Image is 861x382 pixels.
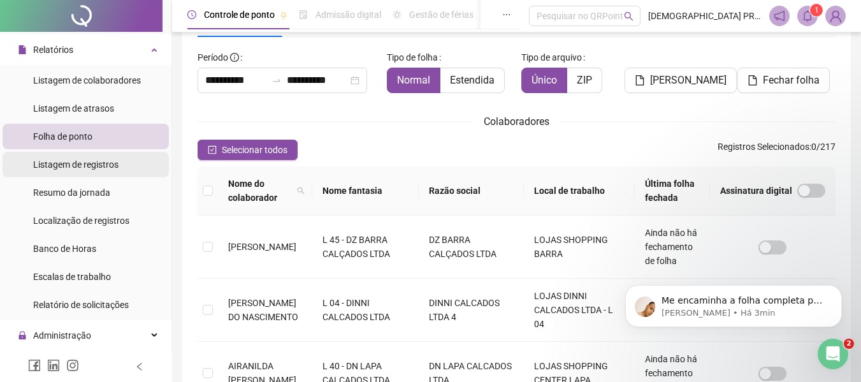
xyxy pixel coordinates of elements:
[648,9,762,23] span: [DEMOGRAPHIC_DATA] PRATA - DMZ ADMINISTRADORA
[57,202,266,212] span: Me encaminha a folha completa por favor
[844,339,854,349] span: 2
[524,216,635,279] td: LOJAS SHOPPING BARRA
[198,140,298,160] button: Selecionar todos
[718,142,809,152] span: Registros Selecionados
[748,75,758,85] span: file
[33,45,73,55] span: Relatórios
[271,75,282,85] span: to
[312,279,419,342] td: L 04 - DINNI CALCADOS LTDA
[33,216,129,226] span: Localização de registros
[13,191,242,238] div: Profile image for GabrielMe encaminha a folha completa por favor[PERSON_NAME]•Há 3min
[524,279,635,342] td: LOJAS DINNI CALCADOS LTDA - L 04
[18,297,46,305] span: Início
[280,11,287,19] span: pushpin
[133,214,176,228] div: • Há 3min
[208,145,217,154] span: check-square
[419,166,524,216] th: Razão social
[13,245,242,307] div: Envie uma mensagem
[315,10,381,20] span: Admissão digital
[635,166,710,216] th: Última folha fechada
[33,187,110,198] span: Resumo da jornada
[387,50,438,64] span: Tipo de folha
[187,10,196,19] span: clock-circle
[484,115,549,128] span: Colaboradores
[207,297,239,305] span: Tarefas
[26,202,52,227] img: Profile image for Gabriel
[763,73,820,88] span: Fechar folha
[271,75,282,85] span: swap-right
[198,52,228,62] span: Período
[18,331,27,340] span: lock
[219,20,242,43] div: Fechar
[393,10,402,19] span: sun
[25,112,229,156] p: Como podemos ajudar?
[33,131,92,142] span: Folha de ponto
[737,68,830,93] button: Fechar folha
[18,45,27,54] span: file
[26,182,229,196] div: Mensagem recente
[802,10,813,22] span: bell
[33,300,129,310] span: Relatório de solicitações
[33,244,96,254] span: Banco de Horas
[161,20,186,46] img: Profile image for José
[718,140,836,160] span: : 0 / 217
[25,91,229,112] p: Olá 👋
[814,6,819,15] span: 1
[28,359,41,372] span: facebook
[810,4,823,17] sup: 1
[774,10,785,22] span: notification
[147,297,172,305] span: Ajuda
[33,75,141,85] span: Listagem de colaboradores
[204,10,275,20] span: Controle de ponto
[624,11,633,21] span: search
[419,279,524,342] td: DINNI CALCADOS LTDA 4
[532,74,557,86] span: Único
[502,10,511,19] span: ellipsis
[33,103,114,114] span: Listagem de atrasos
[720,184,792,198] span: Assinatura digital
[826,6,845,26] img: 92426
[577,74,592,86] span: ZIP
[127,265,191,316] button: Ajuda
[228,298,298,322] span: [PERSON_NAME] DO NASCIMENTO
[66,359,79,372] span: instagram
[645,228,697,266] span: Ainda não há fechamento de folha
[70,297,120,305] span: Mensagens
[13,172,242,239] div: Mensagem recenteProfile image for GabrielMe encaminha a folha completa por favor[PERSON_NAME]•Há ...
[57,214,131,228] div: [PERSON_NAME]
[297,187,305,195] span: search
[606,258,861,348] iframe: Intercom notifications mensagem
[222,143,287,157] span: Selecionar todos
[191,265,255,316] button: Tarefas
[635,75,645,85] span: file
[136,20,162,46] img: Profile image for Gabriel
[650,73,727,88] span: [PERSON_NAME]
[524,166,635,216] th: Local de trabalho
[312,166,419,216] th: Nome fantasia
[64,265,127,316] button: Mensagens
[185,20,210,46] img: Profile image for Maria
[47,359,60,372] span: linkedin
[26,256,213,269] div: Envie uma mensagem
[25,24,46,45] img: logo
[419,216,524,279] td: DZ BARRA CALÇADOS LTDA
[521,50,582,64] span: Tipo de arquivo
[397,74,430,86] span: Normal
[33,330,91,341] span: Administração
[450,74,495,86] span: Estendida
[625,68,737,93] button: [PERSON_NAME]
[230,53,239,62] span: info-circle
[409,10,474,20] span: Gestão de férias
[818,339,848,369] iframe: Intercom live chat
[312,216,419,279] td: L 45 - DZ BARRA CALÇADOS LTDA
[228,242,296,252] span: [PERSON_NAME]
[228,177,292,205] span: Nome do colaborador
[294,174,307,207] span: search
[33,272,111,282] span: Escalas de trabalho
[135,362,144,371] span: left
[299,10,308,19] span: file-done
